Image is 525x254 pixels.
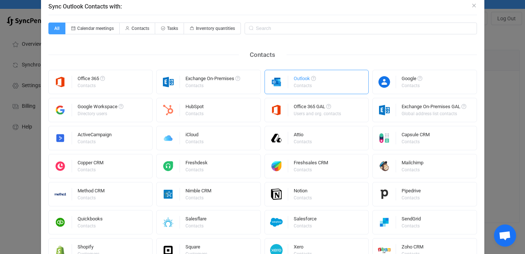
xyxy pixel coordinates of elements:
[185,160,208,168] div: Freshdesk
[157,216,180,229] img: salesflare.png
[265,104,288,116] img: microsoft365.png
[78,160,103,168] div: Copper CRM
[294,111,341,116] div: Users and org. contacts
[48,3,122,10] span: Sync Outlook Contacts with:
[294,224,316,228] div: Contacts
[373,216,396,229] img: sendgrid.png
[373,76,396,88] img: google-contacts.png
[402,188,421,196] div: Pipedrive
[49,160,72,172] img: copper.png
[294,244,313,252] div: Xero
[402,244,423,252] div: Zoho CRM
[78,132,112,140] div: ActiveCampaign
[185,216,207,224] div: Salesflare
[78,196,103,200] div: Contacts
[49,104,72,116] img: google-workspace.png
[265,216,288,229] img: salesforce.png
[294,132,313,140] div: Attio
[402,224,420,228] div: Contacts
[373,132,396,144] img: capsule.png
[78,244,100,252] div: Shopify
[402,132,430,140] div: Capsule CRM
[157,188,180,200] img: nimble.png
[78,83,104,88] div: Contacts
[402,83,421,88] div: Contacts
[239,49,286,61] div: Contacts
[49,76,72,88] img: microsoft365.png
[157,132,180,144] img: icloud.png
[157,160,180,172] img: freshdesk.png
[185,76,240,83] div: Exchange On-Premises
[185,132,205,140] div: iCloud
[265,76,288,88] img: outlook.png
[471,2,477,9] button: Close
[373,188,396,200] img: pipedrive.png
[78,76,105,83] div: Office 365
[402,160,423,168] div: Mailchimp
[185,188,211,196] div: Nimble CRM
[265,188,288,200] img: notion.png
[49,216,72,229] img: quickbooks.png
[294,196,312,200] div: Contacts
[245,23,477,34] input: Search
[294,188,313,196] div: Notion
[294,216,317,224] div: Salesforce
[78,224,102,228] div: Contacts
[157,76,180,88] img: exchange.png
[49,188,72,200] img: methodcrm.png
[185,111,204,116] div: Contacts
[294,140,312,144] div: Contacts
[402,196,420,200] div: Contacts
[402,140,429,144] div: Contacts
[265,132,288,144] img: attio.png
[185,168,207,172] div: Contacts
[294,168,327,172] div: Contacts
[294,83,315,88] div: Contacts
[185,83,239,88] div: Contacts
[373,160,396,172] img: mailchimp.png
[294,104,342,111] div: Office 365 GAL
[78,111,122,116] div: Directory users
[373,104,396,116] img: exchange.png
[402,216,421,224] div: SendGrid
[78,168,102,172] div: Contacts
[294,76,316,83] div: Outlook
[185,196,210,200] div: Contacts
[185,244,208,252] div: Square
[78,140,110,144] div: Contacts
[494,224,516,247] div: Open chat
[157,104,180,116] img: hubspot.png
[402,104,466,111] div: Exchange On-Premises GAL
[402,76,422,83] div: Google
[78,104,123,111] div: Google Workspace
[185,224,205,228] div: Contacts
[185,104,205,111] div: HubSpot
[294,160,328,168] div: Freshsales CRM
[402,168,422,172] div: Contacts
[402,111,465,116] div: Global address list contacts
[265,160,288,172] img: freshworks.png
[78,216,103,224] div: Quickbooks
[49,132,72,144] img: activecampaign.png
[185,140,204,144] div: Contacts
[78,188,105,196] div: Method CRM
